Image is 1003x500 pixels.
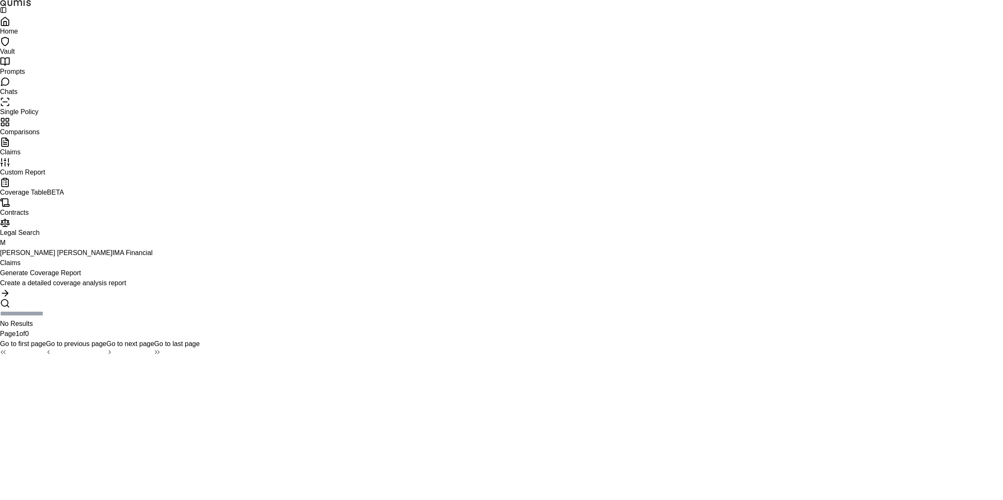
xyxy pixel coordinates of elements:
button: Go to next page [106,339,154,355]
span: Go to next page [106,340,154,347]
span: Go to last page [154,340,200,347]
span: IMA Financial [112,249,153,256]
button: Go to previous page [46,339,106,355]
button: Go to last page [154,339,200,355]
span: Go to previous page [46,340,106,347]
span: BETA [47,189,64,196]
